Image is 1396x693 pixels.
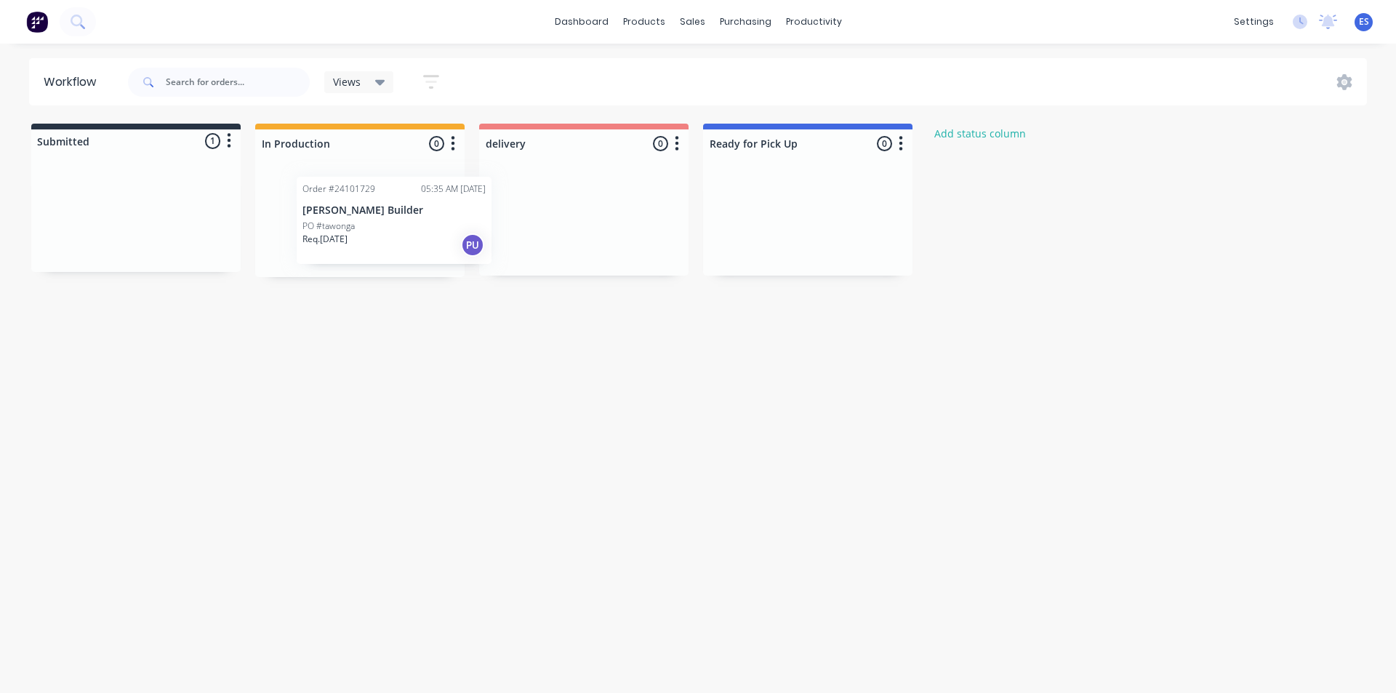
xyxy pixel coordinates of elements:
[673,11,713,33] div: sales
[262,136,405,151] input: Enter column name…
[710,136,853,151] input: Enter column name…
[653,136,668,151] span: 0
[333,74,361,89] span: Views
[44,73,103,91] div: Workflow
[166,68,310,97] input: Search for orders...
[547,11,616,33] a: dashboard
[34,134,89,149] div: Submitted
[205,133,220,148] span: 1
[486,136,629,151] input: Enter column name…
[779,11,849,33] div: productivity
[616,11,673,33] div: products
[927,124,1034,143] button: Add status column
[877,136,892,151] span: 0
[26,11,48,33] img: Factory
[429,136,444,151] span: 0
[1359,15,1369,28] span: ES
[1227,11,1281,33] div: settings
[713,11,779,33] div: purchasing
